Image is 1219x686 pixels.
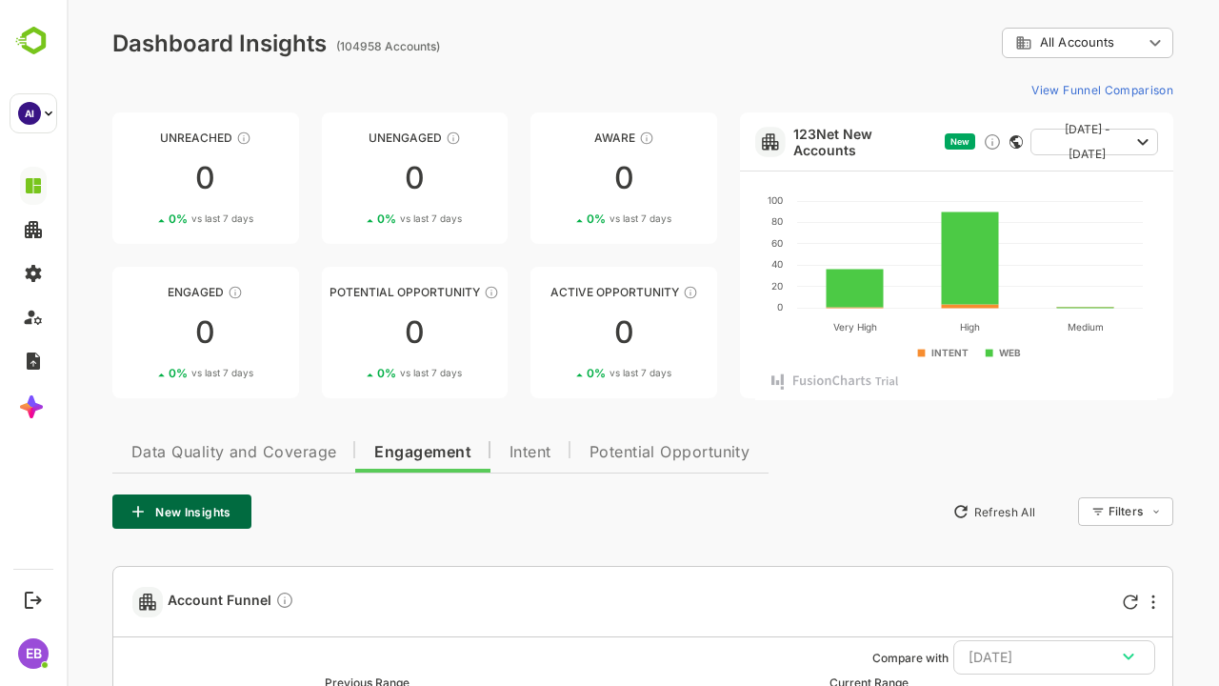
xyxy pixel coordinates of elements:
[973,35,1048,50] span: All Accounts
[308,445,405,460] span: Engagement
[520,212,605,226] div: 0 %
[464,131,650,145] div: Aware
[1042,504,1076,518] div: Filters
[902,645,1073,670] div: [DATE]
[935,25,1107,62] div: All Accounts
[520,366,605,380] div: 0 %
[46,131,232,145] div: Unreached
[705,280,716,292] text: 20
[255,267,442,398] a: Potential OpportunityThese accounts are MQAs and can be passed on to Inside Sales00%vs last 7 days
[46,317,232,348] div: 0
[46,163,232,193] div: 0
[710,301,716,313] text: 0
[379,131,394,146] div: These accounts have not shown enough engagement and need nurturing
[101,591,228,613] span: Account Funnel
[10,23,58,59] img: BambooboxLogoMark.f1c84d78b4c51b1a7b5f700c9845e183.svg
[964,129,1091,155] button: [DATE] - [DATE]
[767,321,810,333] text: Very High
[887,640,1089,675] button: [DATE]
[543,212,605,226] span: vs last 7 days
[255,317,442,348] div: 0
[916,132,935,151] div: Discover new ICP-fit accounts showing engagement — via intent surges, anonymous website visits, L...
[464,267,650,398] a: Active OpportunityThese accounts have open opportunities which might be at any of the Sales Stage...
[46,285,232,299] div: Engaged
[417,285,432,300] div: These accounts are MQAs and can be passed on to Inside Sales
[310,366,395,380] div: 0 %
[464,112,650,244] a: AwareThese accounts have just entered the buying cycle and need further nurturing00%vs last 7 days
[727,126,870,158] a: 123Net New Accounts
[102,212,187,226] div: 0 %
[572,131,588,146] div: These accounts have just entered the buying cycle and need further nurturing
[705,237,716,249] text: 60
[464,285,650,299] div: Active Opportunity
[464,163,650,193] div: 0
[943,135,956,149] div: This card does not support filter and segments
[443,445,485,460] span: Intent
[1085,595,1089,610] div: More
[18,102,41,125] div: AI
[701,194,716,206] text: 100
[333,212,395,226] span: vs last 7 days
[464,317,650,348] div: 0
[705,258,716,270] text: 40
[884,136,903,147] span: New
[310,212,395,226] div: 0 %
[616,285,631,300] div: These accounts have open opportunities which might be at any of the Sales Stages
[170,131,185,146] div: These accounts have not been engaged with for a defined time period
[255,163,442,193] div: 0
[20,587,46,613] button: Logout
[806,651,882,665] ag: Compare with
[255,112,442,244] a: UnengagedThese accounts have not shown enough engagement and need nurturing00%vs last 7 days
[1040,494,1107,529] div: Filters
[949,34,1076,51] div: All Accounts
[125,212,187,226] span: vs last 7 days
[125,366,187,380] span: vs last 7 days
[893,321,913,333] text: High
[523,445,684,460] span: Potential Opportunity
[102,366,187,380] div: 0 %
[333,366,395,380] span: vs last 7 days
[65,445,270,460] span: Data Quality and Coverage
[46,494,185,529] button: New Insights
[255,285,442,299] div: Potential Opportunity
[46,30,260,57] div: Dashboard Insights
[161,285,176,300] div: These accounts are warm, further nurturing would qualify them to MQAs
[46,112,232,244] a: UnreachedThese accounts have not been engaged with for a defined time period00%vs last 7 days
[705,215,716,227] text: 80
[1001,321,1037,333] text: Medium
[979,117,1063,167] span: [DATE] - [DATE]
[877,496,977,527] button: Refresh All
[543,366,605,380] span: vs last 7 days
[255,131,442,145] div: Unengaged
[209,591,228,613] div: Compare Funnel to any previous dates, and click on any plot in the current funnel to view the det...
[46,267,232,398] a: EngagedThese accounts are warm, further nurturing would qualify them to MQAs00%vs last 7 days
[957,74,1107,105] button: View Funnel Comparison
[1056,595,1071,610] div: Refresh
[18,638,49,669] div: EB
[270,39,379,53] ag: (104958 Accounts)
